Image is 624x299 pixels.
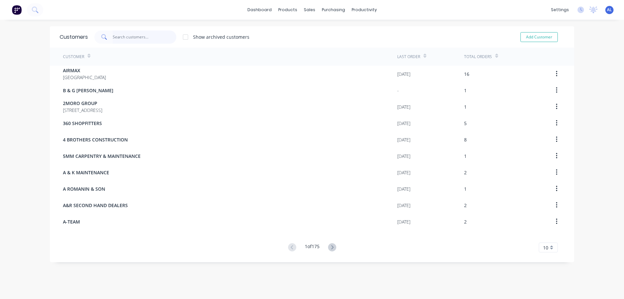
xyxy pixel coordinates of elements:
div: products [275,5,301,15]
div: Show archived customers [193,33,249,40]
span: 2MORO GROUP [63,100,102,107]
div: [DATE] [397,185,410,192]
div: [DATE] [397,153,410,160]
span: A & K MAINTENANCE [63,169,109,176]
span: AIRMAX [63,67,106,74]
span: [STREET_ADDRESS] [63,107,102,114]
div: sales [301,5,319,15]
div: - [397,87,399,94]
div: 2 [464,202,467,209]
span: A ROMANIN & SON [63,185,105,192]
div: [DATE] [397,71,410,77]
div: 16 [464,71,469,77]
div: [DATE] [397,218,410,225]
div: settings [548,5,572,15]
span: [GEOGRAPHIC_DATA] [63,74,106,81]
input: Search customers... [113,31,177,44]
div: 8 [464,136,467,143]
span: 360 SHOPFITTERS [63,120,102,127]
div: 1 [464,153,467,160]
div: Last Order [397,54,420,60]
span: A&R SECOND HAND DEALERS [63,202,128,209]
div: purchasing [319,5,348,15]
img: Factory [12,5,22,15]
button: Add Customer [520,32,558,42]
div: [DATE] [397,103,410,110]
span: A-TEAM [63,218,80,225]
div: Customers [60,33,88,41]
div: 2 [464,218,467,225]
div: 1 [464,103,467,110]
div: [DATE] [397,202,410,209]
div: Total Orders [464,54,492,60]
div: 1 of 175 [305,243,320,252]
div: productivity [348,5,380,15]
span: 10 [543,244,548,251]
div: 1 [464,185,467,192]
div: [DATE] [397,169,410,176]
span: 4 BROTHERS CONSTRUCTION [63,136,128,143]
div: 2 [464,169,467,176]
div: [DATE] [397,120,410,127]
span: 5MM CARPENTRY & MAINTENANCE [63,153,141,160]
span: AL [607,7,612,13]
div: 5 [464,120,467,127]
div: 1 [464,87,467,94]
div: Customer [63,54,84,60]
a: dashboard [244,5,275,15]
span: B & G [PERSON_NAME] [63,87,113,94]
div: [DATE] [397,136,410,143]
